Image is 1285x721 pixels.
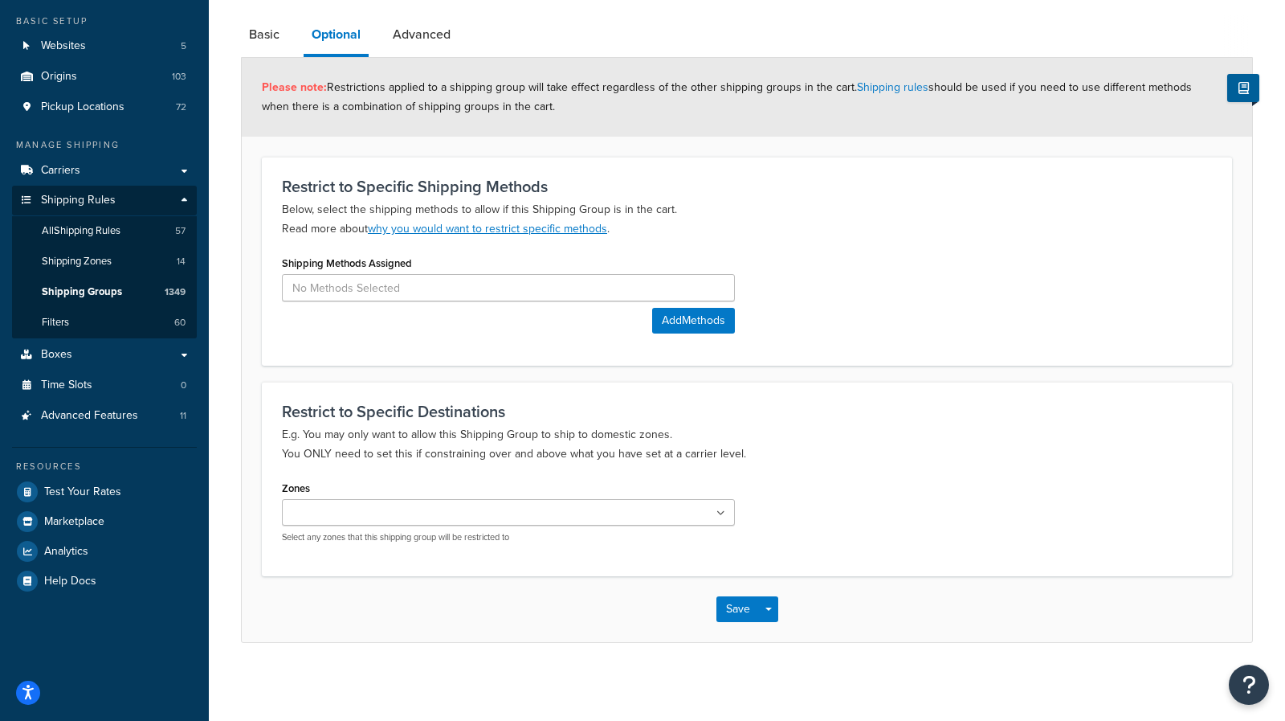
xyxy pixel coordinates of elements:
a: Help Docs [12,567,197,596]
a: Shipping Zones14 [12,247,197,277]
a: Filters60 [12,308,197,338]
span: Shipping Rules [41,194,116,207]
a: Test Your Rates [12,477,197,506]
span: 103 [172,70,186,84]
a: Boxes [12,340,197,370]
a: Advanced [385,15,459,54]
span: 57 [175,224,186,238]
a: Carriers [12,156,197,186]
span: Pickup Locations [41,100,124,114]
span: Restrictions applied to a shipping group will take effect regardless of the other shipping groups... [262,79,1192,115]
button: AddMethods [652,308,735,334]
span: Shipping Zones [42,255,112,268]
span: 11 [180,409,186,423]
a: Shipping Rules [12,186,197,215]
li: Filters [12,308,197,338]
li: Websites [12,31,197,61]
span: Time Slots [41,379,92,392]
li: Advanced Features [12,401,197,431]
span: 5 [181,39,186,53]
span: Test Your Rates [44,485,121,499]
li: Pickup Locations [12,92,197,122]
a: Advanced Features11 [12,401,197,431]
a: Shipping rules [857,79,928,96]
a: Shipping Groups1349 [12,277,197,307]
div: Resources [12,460,197,473]
button: Save [716,596,760,622]
h3: Restrict to Specific Destinations [282,403,1212,420]
a: why you would want to restrict specific methods [368,220,607,237]
li: Shipping Zones [12,247,197,277]
a: Pickup Locations72 [12,92,197,122]
span: 1349 [165,285,186,299]
h3: Restrict to Specific Shipping Methods [282,178,1212,195]
a: Analytics [12,537,197,566]
span: Carriers [41,164,80,178]
a: Optional [304,15,369,57]
span: 14 [177,255,186,268]
span: Help Docs [44,575,96,588]
input: No Methods Selected [282,274,735,301]
span: Websites [41,39,86,53]
p: Select any zones that this shipping group will be restricted to [282,531,735,543]
span: 72 [176,100,186,114]
label: Zones [282,482,310,494]
span: 60 [174,316,186,330]
a: Websites5 [12,31,197,61]
a: Origins103 [12,62,197,92]
li: Origins [12,62,197,92]
span: Marketplace [44,515,104,529]
span: Origins [41,70,77,84]
a: Marketplace [12,507,197,536]
a: Basic [241,15,288,54]
span: Analytics [44,545,88,559]
button: Show Help Docs [1227,74,1259,102]
button: Open Resource Center [1229,665,1269,705]
span: Advanced Features [41,409,138,423]
p: Below, select the shipping methods to allow if this Shipping Group is in the cart. Read more about . [282,200,1212,239]
span: Boxes [41,348,72,362]
p: E.g. You may only want to allow this Shipping Group to ship to domestic zones. You ONLY need to s... [282,425,1212,464]
div: Manage Shipping [12,138,197,152]
a: AllShipping Rules57 [12,216,197,246]
li: Time Slots [12,371,197,400]
li: Shipping Groups [12,277,197,307]
a: Time Slots0 [12,371,197,400]
strong: Please note: [262,79,327,96]
span: All Shipping Rules [42,224,120,238]
div: Basic Setup [12,14,197,28]
li: Shipping Rules [12,186,197,338]
span: Shipping Groups [42,285,122,299]
span: Filters [42,316,69,330]
span: 0 [181,379,186,392]
label: Shipping Methods Assigned [282,257,412,269]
